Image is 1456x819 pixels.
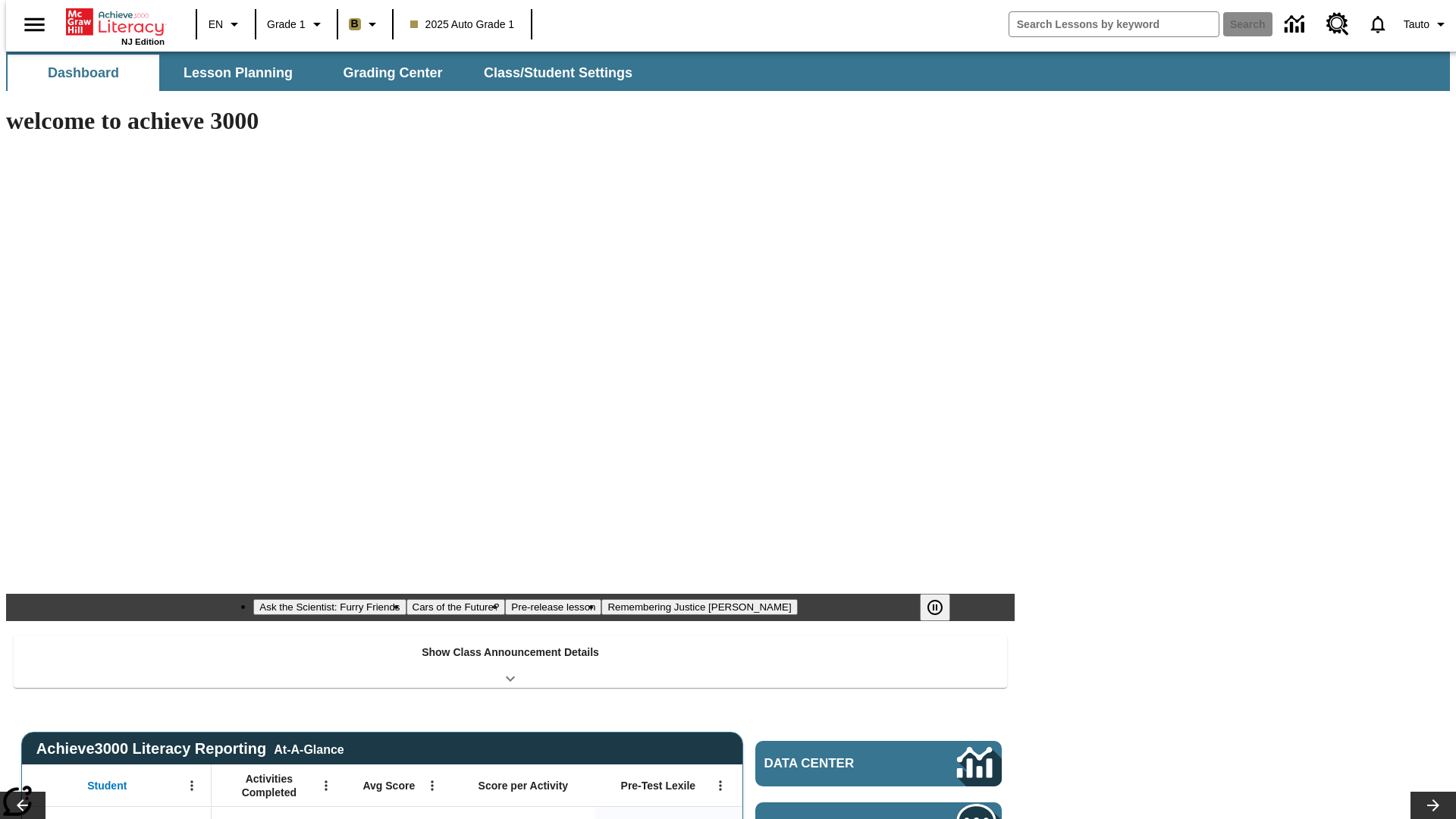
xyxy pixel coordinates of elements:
[1398,11,1456,38] button: Profile/Settings
[1009,12,1219,36] input: search field
[1358,5,1398,44] a: Notifications
[472,55,645,91] button: Class/Student Settings
[202,11,250,38] button: Language: EN, Select a language
[421,774,444,797] button: Open Menu
[315,774,337,797] button: Open Menu
[87,779,127,792] span: Student
[422,645,599,661] p: Show Class Announcement Details
[351,14,359,33] span: B
[162,55,314,91] button: Lesson Planning
[48,64,119,82] span: Dashboard
[920,594,965,621] div: Pause
[267,17,306,33] span: Grade 1
[12,2,57,47] button: Open side menu
[1276,4,1317,45] a: Data Center
[755,741,1002,786] a: Data Center
[484,64,632,82] span: Class/Student Settings
[406,599,506,615] button: Slide 2 Cars of the Future?
[1410,792,1456,819] button: Lesson carousel, Next
[621,779,696,792] span: Pre-Test Lexile
[1404,17,1429,33] span: Tauto
[343,64,442,82] span: Grading Center
[253,599,406,615] button: Slide 1 Ask the Scientist: Furry Friends
[66,5,165,46] div: Home
[14,635,1007,688] div: Show Class Announcement Details
[8,55,159,91] button: Dashboard
[66,7,165,37] a: Home
[764,756,906,771] span: Data Center
[274,740,344,757] div: At-A-Glance
[6,55,646,91] div: SubNavbar
[362,779,415,792] span: Avg Score
[343,11,388,38] button: Boost Class color is light brown. Change class color
[601,599,797,615] button: Slide 4 Remembering Justice O'Connor
[709,774,732,797] button: Open Menu
[184,64,293,82] span: Lesson Planning
[1317,4,1358,45] a: Resource Center, Will open in new tab
[6,107,1015,135] h1: welcome to achieve 3000
[180,774,203,797] button: Open Menu
[36,740,344,758] span: Achieve3000 Literacy Reporting
[6,52,1450,91] div: SubNavbar
[219,772,319,799] span: Activities Completed
[479,779,569,792] span: Score per Activity
[317,55,469,91] button: Grading Center
[121,37,165,46] span: NJ Edition
[410,17,515,33] span: 2025 Auto Grade 1
[505,599,601,615] button: Slide 3 Pre-release lesson
[261,11,332,38] button: Grade: Grade 1, Select a grade
[920,594,950,621] button: Pause
[209,17,223,33] span: EN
